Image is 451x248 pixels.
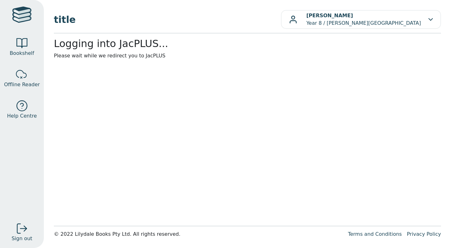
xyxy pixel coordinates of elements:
div: © 2022 Lilydale Books Pty Ltd. All rights reserved. [54,230,343,238]
a: Terms and Conditions [348,231,402,237]
span: title [54,13,281,27]
a: Privacy Policy [407,231,441,237]
span: Bookshelf [10,50,34,57]
b: [PERSON_NAME] [306,13,353,18]
h2: Logging into JacPLUS... [54,38,441,50]
span: Help Centre [7,112,37,120]
p: Year 8 / [PERSON_NAME][GEOGRAPHIC_DATA] [306,12,421,27]
p: Please wait while we redirect you to JacPLUS [54,52,441,60]
span: Sign out [12,235,32,242]
button: [PERSON_NAME]Year 8 / [PERSON_NAME][GEOGRAPHIC_DATA] [281,10,441,29]
span: Offline Reader [4,81,40,88]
